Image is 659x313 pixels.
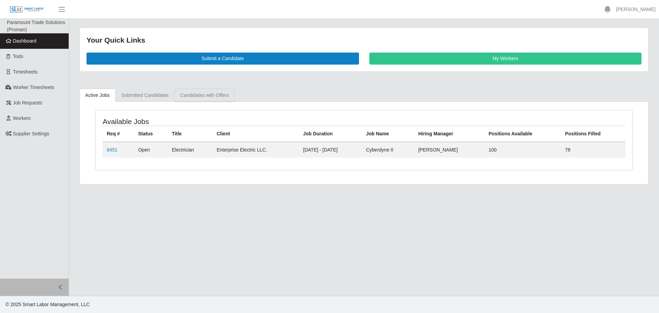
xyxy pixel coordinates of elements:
span: Worker Timesheets [13,85,54,90]
img: SLM Logo [10,6,44,13]
td: 78 [561,142,625,158]
th: Hiring Manager [414,126,485,142]
th: Client [212,126,299,142]
div: Your Quick Links [86,35,641,46]
td: Enterprise Electric LLC. [212,142,299,158]
td: [PERSON_NAME] [414,142,485,158]
th: Req # [103,126,134,142]
span: Paramount Trade Solutions (Proman) [7,20,65,32]
a: Candidates with Offers [174,89,234,102]
th: Positions Available [484,126,561,142]
td: Cyberdyne II [362,142,414,158]
a: My Workers [369,53,642,65]
span: Todo [13,54,23,59]
th: Job Name [362,126,414,142]
td: 100 [484,142,561,158]
a: Submit a Candidate [86,53,359,65]
th: Job Duration [299,126,362,142]
th: Title [168,126,212,142]
td: Electrician [168,142,212,158]
span: Job Requests [13,100,43,105]
span: © 2025 Smart Labor Management, LLC [5,302,90,307]
th: Status [134,126,167,142]
a: 8451 [107,147,117,153]
span: Dashboard [13,38,37,44]
h4: Available Jobs [103,117,314,126]
th: Positions Filled [561,126,625,142]
td: Open [134,142,167,158]
a: Active Jobs [79,89,116,102]
a: [PERSON_NAME] [616,6,656,13]
td: [DATE] - [DATE] [299,142,362,158]
span: Supplier Settings [13,131,49,136]
span: Workers [13,115,31,121]
a: Submitted Candidates [116,89,175,102]
span: Timesheets [13,69,38,75]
